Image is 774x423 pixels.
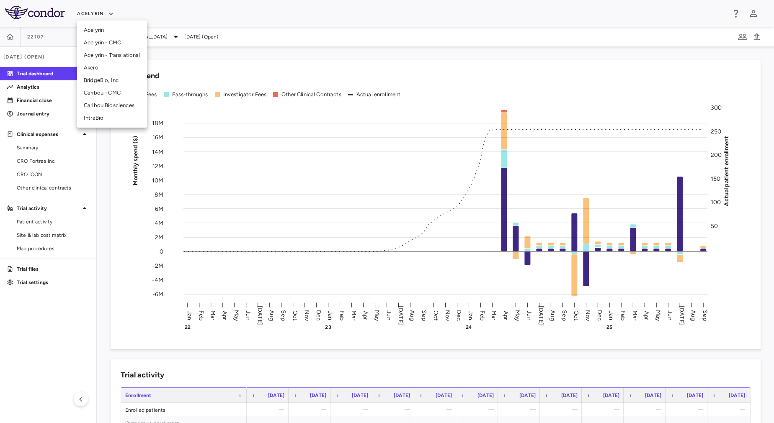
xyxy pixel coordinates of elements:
[77,74,147,87] li: BridgeBio, Inc.
[77,24,147,36] li: Acelyrin
[77,87,147,99] li: Caribou - CMC
[77,112,147,124] li: IntraBio
[77,21,147,128] ul: Menu
[77,49,147,62] li: Acelyrin - Translational
[77,99,147,112] li: Caribou Biosciences
[77,36,147,49] li: Acelyrin - CMC
[77,62,147,74] li: Akero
